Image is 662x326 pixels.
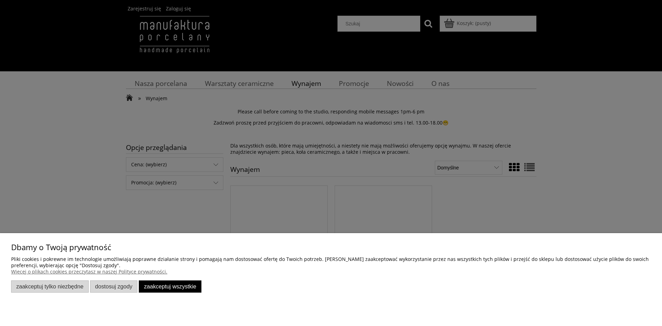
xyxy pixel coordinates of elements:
button: Dostosuj zgody [90,280,138,293]
button: Zaakceptuj wszystkie [139,280,201,293]
a: Więcej o plikach cookies przeczytasz w naszej Polityce prywatności. [11,268,167,275]
button: Zaakceptuj tylko niezbędne [11,280,89,293]
p: Dbamy o Twoją prywatność [11,244,651,251]
p: Pliki cookies i pokrewne im technologie umożliwiają poprawne działanie strony i pomagają nam dost... [11,256,651,269]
